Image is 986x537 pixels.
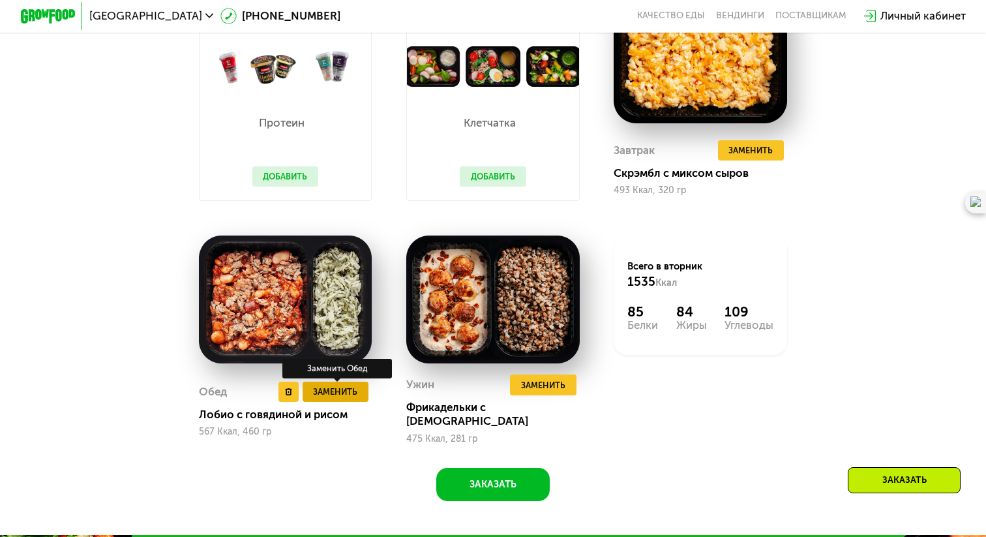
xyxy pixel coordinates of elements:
[655,277,677,288] span: Ккал
[614,166,798,180] div: Скрэмбл с миксом сыров
[614,185,787,196] div: 493 Ккал, 320 гр
[725,320,773,331] div: Углеводы
[510,375,576,395] button: Заменить
[303,382,369,403] button: Заменить
[728,144,773,157] span: Заменить
[406,375,434,395] div: Ужин
[848,467,961,493] div: Заказать
[460,117,519,129] p: Клетчатка
[199,408,383,422] div: Лобио с говядиной и рисом
[716,10,764,22] a: Вендинги
[676,320,707,331] div: Жиры
[282,359,392,378] div: Заменить Обед
[627,303,658,320] div: 85
[627,320,658,331] div: Белки
[676,303,707,320] div: 84
[252,117,312,129] p: Протеин
[880,8,966,24] div: Личный кабинет
[725,303,773,320] div: 109
[521,378,565,392] span: Заменить
[220,8,341,24] a: [PHONE_NUMBER]
[252,166,319,187] button: Добавить
[627,274,655,289] span: 1535
[637,10,705,22] a: Качество еды
[718,140,784,161] button: Заменить
[199,382,227,403] div: Обед
[436,468,550,500] button: Заказать
[970,196,981,209] img: chapa.svg
[406,401,591,428] div: Фрикадельки с [DEMOGRAPHIC_DATA]
[89,10,202,22] span: [GEOGRAPHIC_DATA]
[614,140,655,161] div: Завтрак
[627,260,773,290] div: Всего в вторник
[406,434,580,444] div: 475 Ккал, 281 гр
[775,10,846,22] div: поставщикам
[199,427,372,437] div: 567 Ккал, 460 гр
[460,166,526,187] button: Добавить
[313,385,357,399] span: Заменить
